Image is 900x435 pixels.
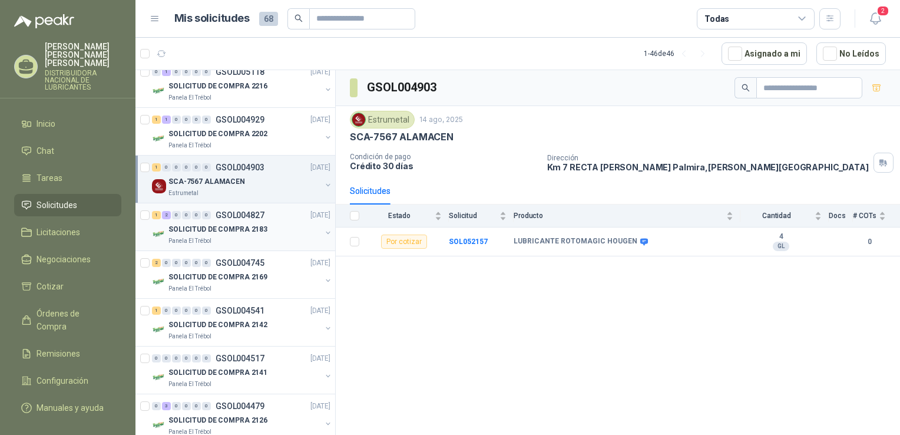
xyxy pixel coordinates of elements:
[14,275,121,298] a: Cotizar
[829,205,853,228] th: Docs
[202,68,211,76] div: 0
[182,116,191,124] div: 0
[14,370,121,392] a: Configuración
[192,116,201,124] div: 0
[740,205,829,228] th: Cantidad
[152,227,166,241] img: Company Logo
[152,68,161,76] div: 0
[168,224,267,235] p: SOLICITUD DE COMPRA 2183
[172,259,181,267] div: 0
[202,307,211,315] div: 0
[182,307,191,315] div: 0
[37,347,80,360] span: Remisiones
[216,402,264,410] p: GSOL004479
[514,237,637,246] b: LUBRICANTE ROTOMAGIC HOUGEN
[152,116,161,124] div: 1
[742,84,750,92] span: search
[162,211,171,219] div: 2
[152,275,166,289] img: Company Logo
[381,235,427,249] div: Por cotizar
[310,258,330,269] p: [DATE]
[192,354,201,362] div: 0
[14,167,121,189] a: Tareas
[722,42,807,65] button: Asignado a mi
[172,354,181,362] div: 0
[168,415,267,426] p: SOLICITUD DE COMPRA 2126
[168,272,267,283] p: SOLICITUD DE COMPRA 2169
[202,163,211,172] div: 0
[192,163,201,172] div: 0
[192,68,201,76] div: 0
[192,307,201,315] div: 0
[14,342,121,365] a: Remisiones
[216,354,264,362] p: GSOL004517
[350,184,391,197] div: Solicitudes
[182,163,191,172] div: 0
[202,259,211,267] div: 0
[773,242,789,251] div: GL
[202,211,211,219] div: 0
[152,256,333,294] a: 2 0 0 0 0 0 GSOL004745[DATE] Company LogoSOLICITUD DE COMPRA 2169Panela El Trébol
[853,205,900,228] th: # COTs
[352,113,365,126] img: Company Logo
[152,304,333,341] a: 1 0 0 0 0 0 GSOL004541[DATE] Company LogoSOLICITUD DE COMPRA 2142Panela El Trébol
[192,211,201,219] div: 0
[310,67,330,78] p: [DATE]
[168,93,211,103] p: Panela El Trébol
[14,397,121,419] a: Manuales y ayuda
[37,144,54,157] span: Chat
[37,226,80,239] span: Licitaciones
[174,10,250,27] h1: Mis solicitudes
[152,418,166,432] img: Company Logo
[216,116,264,124] p: GSOL004929
[168,176,245,187] p: SCA-7567 ALAMACEN
[295,14,303,22] span: search
[45,42,121,67] p: [PERSON_NAME] [PERSON_NAME] [PERSON_NAME]
[14,14,74,28] img: Logo peakr
[853,212,876,220] span: # COTs
[37,401,104,414] span: Manuales y ayuda
[172,68,181,76] div: 0
[172,307,181,315] div: 0
[168,284,211,294] p: Panela El Trébol
[259,12,278,26] span: 68
[310,353,330,364] p: [DATE]
[310,210,330,221] p: [DATE]
[152,370,166,384] img: Company Logo
[14,221,121,243] a: Licitaciones
[162,68,171,76] div: 1
[853,236,886,248] b: 0
[216,68,264,76] p: GSOL005118
[419,114,463,126] p: 14 ago, 2025
[310,162,330,173] p: [DATE]
[182,68,191,76] div: 0
[182,354,191,362] div: 0
[37,253,91,266] span: Negociaciones
[366,212,432,220] span: Estado
[350,131,454,143] p: SCA-7567 ALAMACEN
[182,402,191,410] div: 0
[216,259,264,267] p: GSOL004745
[182,211,191,219] div: 0
[644,44,712,63] div: 1 - 46 de 46
[162,307,171,315] div: 0
[14,113,121,135] a: Inicio
[876,5,889,17] span: 2
[152,113,333,150] a: 1 1 0 0 0 0 GSOL004929[DATE] Company LogoSOLICITUD DE COMPRA 2202Panela El Trébol
[152,322,166,337] img: Company Logo
[182,259,191,267] div: 0
[172,402,181,410] div: 0
[740,232,822,242] b: 4
[704,12,729,25] div: Todas
[152,208,333,246] a: 1 2 0 0 0 0 GSOL004827[DATE] Company LogoSOLICITUD DE COMPRA 2183Panela El Trébol
[168,332,211,341] p: Panela El Trébol
[162,402,171,410] div: 3
[162,354,171,362] div: 0
[202,116,211,124] div: 0
[14,302,121,338] a: Órdenes de Compra
[202,402,211,410] div: 0
[449,238,488,246] b: SOL052157
[350,111,415,128] div: Estrumetal
[14,140,121,162] a: Chat
[216,211,264,219] p: GSOL004827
